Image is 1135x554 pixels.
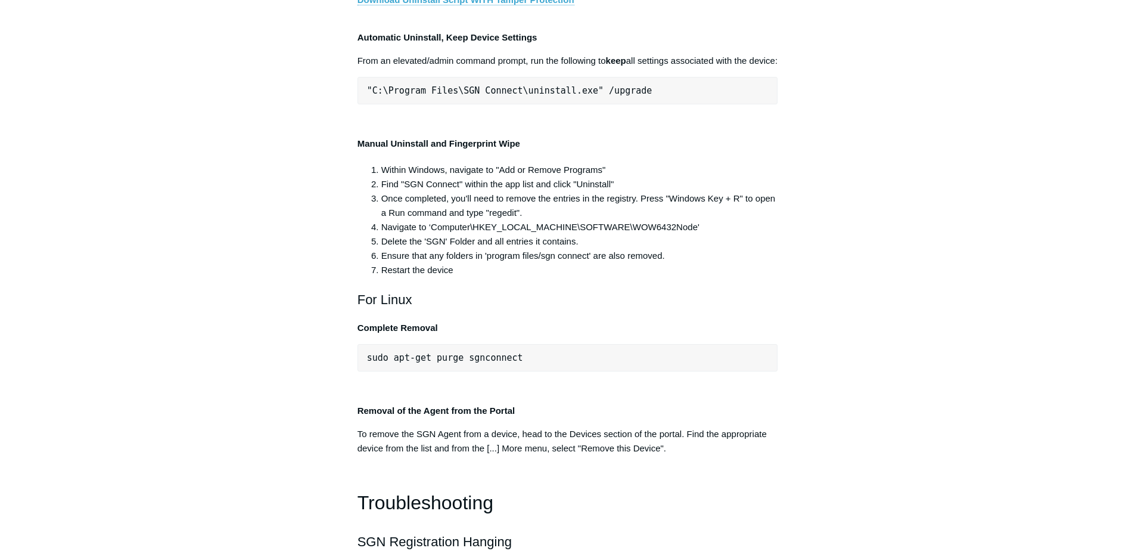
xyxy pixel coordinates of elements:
strong: keep [606,55,626,66]
span: To remove the SGN Agent from a device, head to the Devices section of the portal. Find the approp... [357,429,767,453]
li: Once completed, you'll need to remove the entries in the registry. Press "Windows Key + R" to ope... [381,191,778,220]
li: Delete the 'SGN' Folder and all entries it contains. [381,234,778,249]
li: Within Windows, navigate to "Add or Remove Programs" [381,163,778,177]
strong: Manual Uninstall and Fingerprint Wipe [357,138,520,148]
li: Restart the device [381,263,778,277]
li: Navigate to ‘Computer\HKEY_LOCAL_MACHINE\SOFTWARE\WOW6432Node' [381,220,778,234]
h2: For Linux [357,289,778,310]
h1: Troubleshooting [357,488,778,518]
li: Ensure that any folders in 'program files/sgn connect' are also removed. [381,249,778,263]
strong: Complete Removal [357,323,438,333]
strong: Removal of the Agent from the Portal [357,406,515,416]
pre: sudo apt-get purge sgnconnect [357,344,778,372]
span: "C:\Program Files\SGN Connect\uninstall.exe" /upgrade [367,85,652,96]
span: From an elevated/admin command prompt, run the following to all settings associated with the device: [357,55,778,66]
h2: SGN Registration Hanging [357,531,778,552]
li: Find "SGN Connect" within the app list and click "Uninstall" [381,177,778,191]
strong: Automatic Uninstall, Keep Device Settings [357,32,537,42]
